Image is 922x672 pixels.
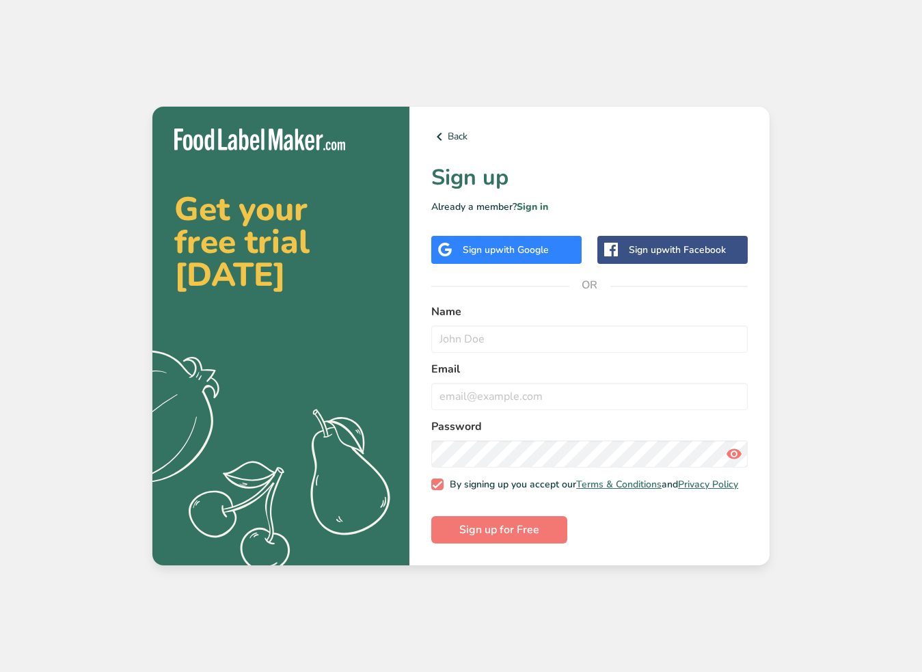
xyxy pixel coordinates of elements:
[431,516,567,543] button: Sign up for Free
[496,243,549,256] span: with Google
[463,243,549,257] div: Sign up
[459,522,539,538] span: Sign up for Free
[678,478,738,491] a: Privacy Policy
[629,243,726,257] div: Sign up
[576,478,662,491] a: Terms & Conditions
[662,243,726,256] span: with Facebook
[444,479,739,491] span: By signing up you accept our and
[431,161,748,194] h1: Sign up
[517,200,548,213] a: Sign in
[431,304,748,320] label: Name
[431,361,748,377] label: Email
[174,129,345,151] img: Food Label Maker
[174,193,388,291] h2: Get your free trial [DATE]
[431,418,748,435] label: Password
[431,200,748,214] p: Already a member?
[431,325,748,353] input: John Doe
[431,129,748,145] a: Back
[431,383,748,410] input: email@example.com
[569,265,610,306] span: OR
